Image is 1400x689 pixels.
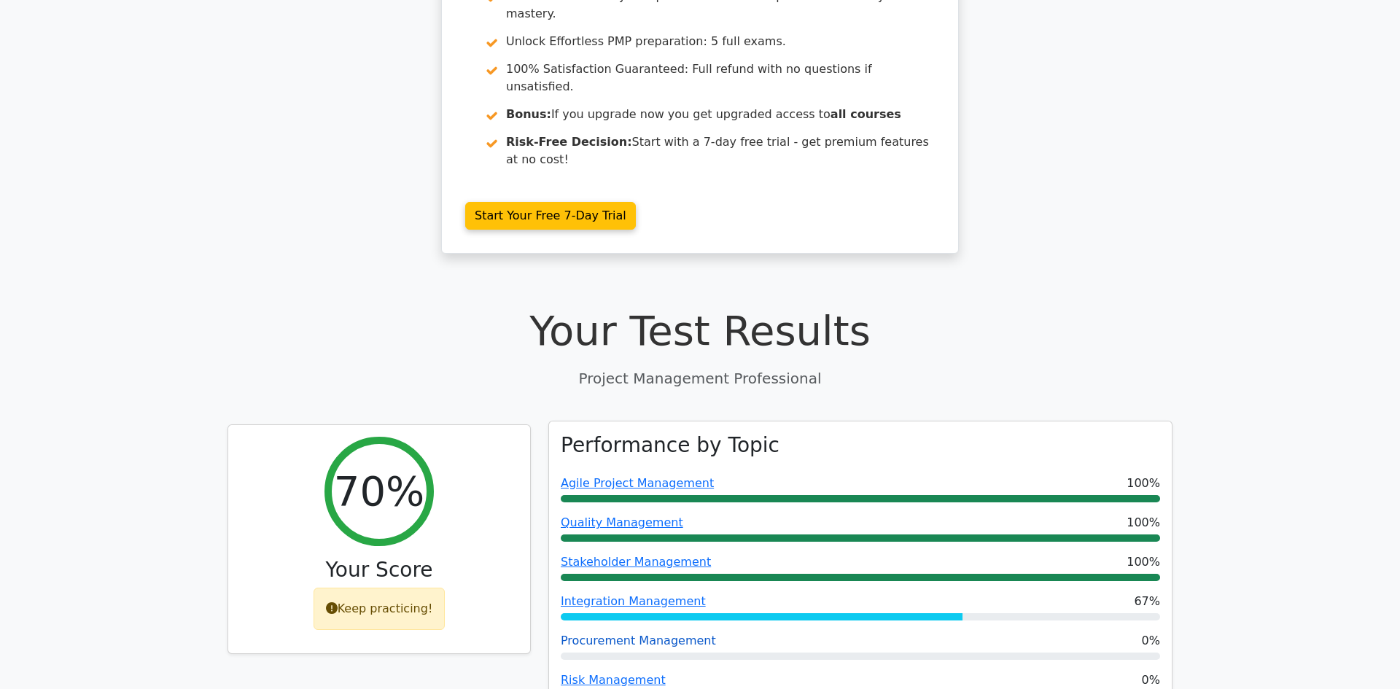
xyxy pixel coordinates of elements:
h1: Your Test Results [227,306,1172,355]
a: Risk Management [561,673,666,687]
span: 100% [1127,514,1160,532]
a: Quality Management [561,515,683,529]
span: 67% [1134,593,1160,610]
div: Keep practicing! [314,588,446,630]
a: Agile Project Management [561,476,714,490]
a: Procurement Management [561,634,716,647]
span: 0% [1142,672,1160,689]
span: 100% [1127,553,1160,571]
a: Start Your Free 7-Day Trial [465,202,636,230]
span: 100% [1127,475,1160,492]
h3: Your Score [240,558,518,583]
a: Integration Management [561,594,706,608]
span: 0% [1142,632,1160,650]
a: Stakeholder Management [561,555,711,569]
h3: Performance by Topic [561,433,779,458]
h2: 70% [334,467,424,515]
p: Project Management Professional [227,367,1172,389]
